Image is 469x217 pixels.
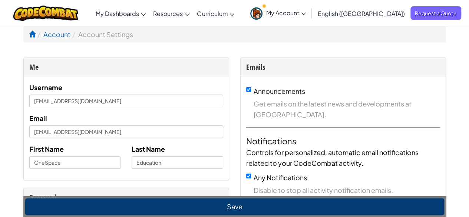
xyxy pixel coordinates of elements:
button: Save [25,198,444,215]
a: My Dashboards [92,3,149,23]
a: Request a Quote [410,6,461,20]
label: First Name [29,144,64,154]
span: Curriculum [197,10,228,17]
h4: Notifications [246,135,440,147]
span: My Dashboards [96,10,139,17]
a: My Account [247,1,310,25]
span: Disable to stop all activity notification emails. [254,185,440,195]
label: Last Name [132,144,165,154]
a: Account [43,30,70,39]
a: English ([GEOGRAPHIC_DATA]) [314,3,409,23]
span: Controls for personalized, automatic email notifications related to your CodeCombat activity. [246,148,419,167]
label: Username [29,82,62,93]
div: Emails [246,62,440,72]
li: Account Settings [70,29,133,40]
a: Curriculum [193,3,238,23]
img: avatar [250,7,262,20]
div: Password [29,192,223,203]
span: My Account [266,9,306,17]
span: Resources [153,10,183,17]
div: Me [29,62,223,72]
span: English ([GEOGRAPHIC_DATA]) [318,10,405,17]
a: Resources [149,3,193,23]
label: Announcements [254,87,305,95]
span: Get emails on the latest news and developments at [GEOGRAPHIC_DATA]. [254,98,440,120]
label: Any Notifications [254,173,307,182]
span: Email [29,114,47,122]
img: CodeCombat logo [13,6,78,21]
